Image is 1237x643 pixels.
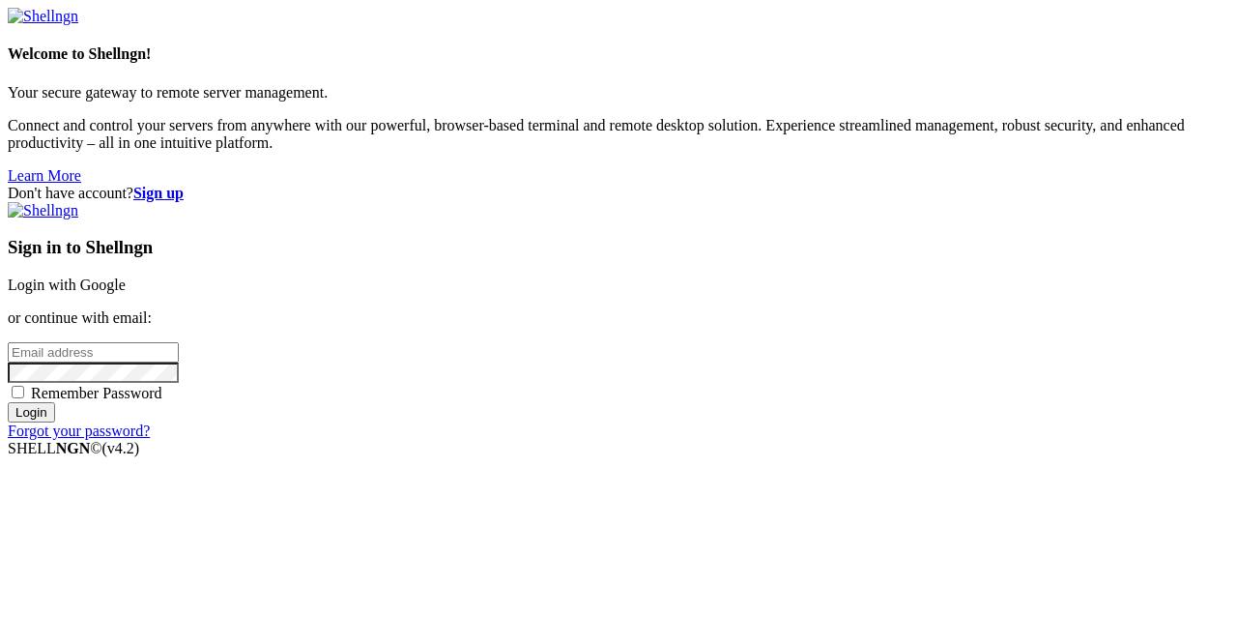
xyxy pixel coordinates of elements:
div: Don't have account? [8,185,1229,202]
span: Remember Password [31,385,162,401]
input: Login [8,402,55,423]
input: Remember Password [12,386,24,398]
p: or continue with email: [8,309,1229,327]
span: SHELL © [8,440,139,456]
a: Forgot your password? [8,423,150,439]
h4: Welcome to Shellngn! [8,45,1229,63]
p: Your secure gateway to remote server management. [8,84,1229,102]
b: NGN [56,440,91,456]
input: Email address [8,342,179,363]
a: Learn More [8,167,81,184]
span: 4.2.0 [102,440,140,456]
img: Shellngn [8,8,78,25]
a: Sign up [133,185,184,201]
img: Shellngn [8,202,78,219]
p: Connect and control your servers from anywhere with our powerful, browser-based terminal and remo... [8,117,1229,152]
h3: Sign in to Shellngn [8,237,1229,258]
a: Login with Google [8,277,126,293]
